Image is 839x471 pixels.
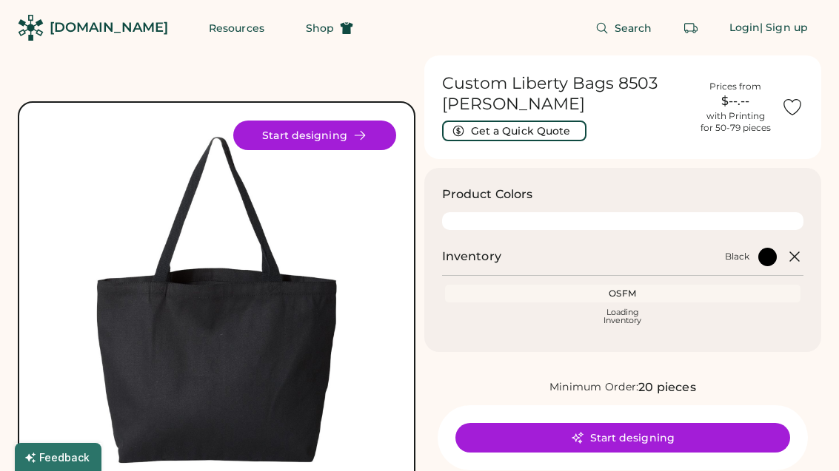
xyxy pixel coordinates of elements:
[50,18,168,37] div: [DOMAIN_NAME]
[442,121,586,141] button: Get a Quick Quote
[578,13,670,43] button: Search
[448,288,798,299] div: OSFM
[604,308,641,325] div: Loading Inventory
[676,13,706,43] button: Retrieve an order
[191,13,282,43] button: Resources
[760,21,808,35] div: | Sign up
[288,13,371,43] button: Shop
[306,23,334,33] span: Shop
[729,21,761,35] div: Login
[18,15,44,41] img: Rendered Logo - Screens
[455,423,790,453] button: Start designing
[725,251,749,262] div: Black
[233,121,396,150] button: Start designing
[638,379,695,396] div: 20 pieces
[549,380,639,395] div: Minimum Order:
[709,81,761,92] div: Prices from
[701,110,771,134] div: with Printing for 50-79 pieces
[442,186,533,203] h3: Product Colors
[698,92,772,110] div: $--.--
[442,73,690,115] h1: Custom Liberty Bags 8503 [PERSON_NAME]
[615,23,652,33] span: Search
[442,248,501,265] h2: Inventory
